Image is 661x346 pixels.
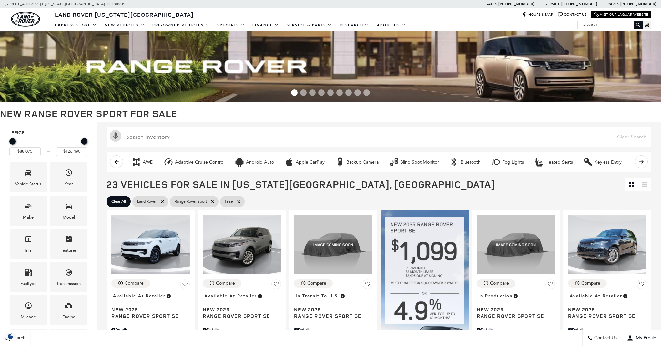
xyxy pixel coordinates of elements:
[62,313,75,321] div: Engine
[65,300,73,313] span: Engine
[620,1,656,6] a: [PHONE_NUMBER]
[203,215,281,274] img: 2025 Land Rover Range Rover Sport SE
[25,234,32,247] span: Trim
[24,247,32,254] div: Trim
[175,198,207,206] span: Range Rover Sport
[281,155,328,169] button: Apple CarPlayApple CarPlay
[335,157,345,167] div: Backup Camera
[65,267,73,280] span: Transmission
[294,279,333,288] button: Compare Vehicle
[478,292,513,300] span: In Production
[568,313,642,319] span: Range Rover Sport SE
[568,306,642,313] span: New 2025
[477,306,550,313] span: New 2025
[55,11,194,18] span: Land Rover [US_STATE][GEOGRAPHIC_DATA]
[291,89,298,96] span: Go to slide 1
[327,89,334,96] span: Go to slide 5
[107,127,651,147] input: Search Inventory
[111,215,190,274] img: 2025 Land Rover Range Rover Sport SE
[225,198,233,206] span: false
[131,157,141,167] div: AWD
[143,159,153,165] div: AWD
[50,162,87,192] div: YearYear
[578,21,642,29] input: Search
[25,300,32,313] span: Mileage
[63,214,75,221] div: Model
[531,155,576,169] button: Heated SeatsHeated Seats
[477,327,555,332] div: Pricing Details - Range Rover Sport SE
[477,279,515,288] button: Compare Vehicle
[107,178,495,191] span: 23 Vehicles for Sale in [US_STATE][GEOGRAPHIC_DATA], [GEOGRAPHIC_DATA]
[400,159,439,165] div: Blind Spot Monitor
[10,196,47,226] div: MakeMake
[523,12,553,17] a: Hours & Map
[65,200,73,214] span: Model
[3,333,18,340] img: Opt-Out Icon
[15,180,41,188] div: Vehicle Status
[294,306,368,313] span: New 2025
[9,138,16,145] div: Minimum Price
[111,198,126,206] span: Clear All
[545,2,560,6] span: Service
[101,20,148,31] a: New Vehicles
[581,280,600,286] div: Compare
[111,327,190,332] div: Pricing Details - Range Rover Sport SE
[331,155,382,169] button: Backup CameraBackup Camera
[461,159,481,165] div: Bluetooth
[3,333,18,340] section: Click to Open Cookie Consent Modal
[137,198,157,206] span: Land Rover
[10,262,47,292] div: FueltypeFueltype
[203,279,241,288] button: Compare Vehicle
[594,12,648,17] a: Visit Our Jaguar Website
[111,313,185,319] span: Range Rover Sport SE
[490,280,509,286] div: Compare
[56,280,81,287] div: Transmission
[513,292,518,300] span: Vehicle is being built. Estimated time of delivery is 5-12 weeks. MSRP will be finalized when the...
[50,262,87,292] div: TransmissionTransmission
[9,136,87,156] div: Price
[545,279,555,291] button: Save Vehicle
[231,155,278,169] button: Android AutoAndroid Auto
[65,167,73,180] span: Year
[5,2,125,6] a: [STREET_ADDRESS] • [US_STATE][GEOGRAPHIC_DATA], CO 80905
[502,159,524,165] div: Fog Lights
[203,327,281,332] div: Pricing Details - Range Rover Sport SE
[486,2,497,6] span: Sales
[257,292,263,300] span: Vehicle is in stock and ready for immediate delivery. Due to demand, availability is subject to c...
[568,215,646,274] img: 2025 Land Rover Range Rover Sport SE
[23,214,34,221] div: Make
[25,200,32,214] span: Make
[385,155,442,169] button: Blind Spot MonitorBlind Spot Monitor
[25,267,32,280] span: Fueltype
[51,20,410,31] nav: Main Navigation
[180,279,190,291] button: Save Vehicle
[296,159,325,165] div: Apple CarPlay
[561,1,597,6] a: [PHONE_NUMBER]
[216,280,235,286] div: Compare
[10,229,47,259] div: TrimTrim
[570,292,622,300] span: Available at Retailer
[284,157,294,167] div: Apple CarPlay
[160,155,228,169] button: Adaptive Cruise ControlAdaptive Cruise Control
[340,292,345,300] span: Vehicle has shipped from factory of origin. Estimated time of delivery to Retailer is on average ...
[51,11,198,18] a: Land Rover [US_STATE][GEOGRAPHIC_DATA]
[203,291,281,319] a: Available at RetailerNew 2025Range Rover Sport SE
[60,247,77,254] div: Features
[175,159,224,165] div: Adaptive Cruise Control
[11,130,86,136] h5: Price
[498,1,534,6] a: [PHONE_NUMBER]
[246,159,274,165] div: Android Auto
[583,157,593,167] div: Keyless Entry
[637,279,646,291] button: Save Vehicle
[307,280,326,286] div: Compare
[580,155,625,169] button: Keyless EntryKeyless Entry
[21,313,36,321] div: Mileage
[50,295,87,325] div: EngineEngine
[164,157,173,167] div: Adaptive Cruise Control
[545,159,573,165] div: Heated Seats
[11,12,40,27] a: land-rover
[595,159,622,165] div: Keyless Entry
[558,12,586,17] a: Contact Us
[294,291,372,319] a: In Transit to U.S.New 2025Range Rover Sport SE
[65,180,73,188] div: Year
